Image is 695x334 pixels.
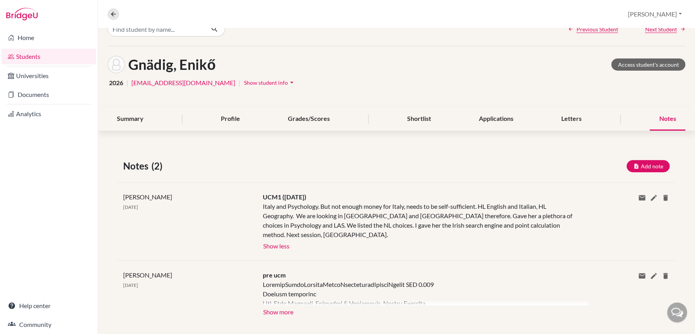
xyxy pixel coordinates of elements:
[645,25,677,33] span: Next Student
[278,108,339,131] div: Grades/Scores
[123,282,138,288] span: [DATE]
[263,193,306,201] span: UCM1 ([DATE])
[107,108,153,131] div: Summary
[625,7,686,22] button: [PERSON_NAME]
[263,280,577,305] div: LoremipSumdoLorsitaMetcoNsecteturadIpisciNgelit SED 0.009 Doeiusm temporinc Utl, Etdo Magnaali, E...
[123,159,151,173] span: Notes
[123,271,172,279] span: [PERSON_NAME]
[577,25,618,33] span: Previous Student
[263,239,290,251] button: Show less
[123,193,172,201] span: [PERSON_NAME]
[263,202,577,239] div: Italy and Psychology. But not enough money for Italy, needs to be self-sufficient. HL English and...
[650,108,686,131] div: Notes
[238,78,240,88] span: |
[288,78,296,86] i: arrow_drop_down
[18,5,34,13] span: Help
[398,108,441,131] div: Shortlist
[109,78,123,88] span: 2026
[611,58,686,71] a: Access student's account
[2,317,96,332] a: Community
[627,160,670,172] button: Add note
[263,271,286,279] span: pre ucm
[2,49,96,64] a: Students
[131,78,235,88] a: [EMAIL_ADDRESS][DOMAIN_NAME]
[211,108,249,131] div: Profile
[470,108,523,131] div: Applications
[151,159,166,173] span: (2)
[2,68,96,84] a: Universities
[552,108,591,131] div: Letters
[107,22,205,37] input: Find student by name...
[6,8,38,20] img: Bridge-U
[568,25,618,33] a: Previous Student
[107,56,125,73] img: Enikő Gnädig's avatar
[244,79,288,86] span: Show student info
[2,87,96,102] a: Documents
[2,106,96,122] a: Analytics
[244,77,296,89] button: Show student infoarrow_drop_down
[645,25,686,33] a: Next Student
[263,305,294,317] button: Show more
[2,298,96,314] a: Help center
[2,30,96,46] a: Home
[128,56,216,73] h1: Gnädig, Enikő
[123,204,138,210] span: [DATE]
[126,78,128,88] span: |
